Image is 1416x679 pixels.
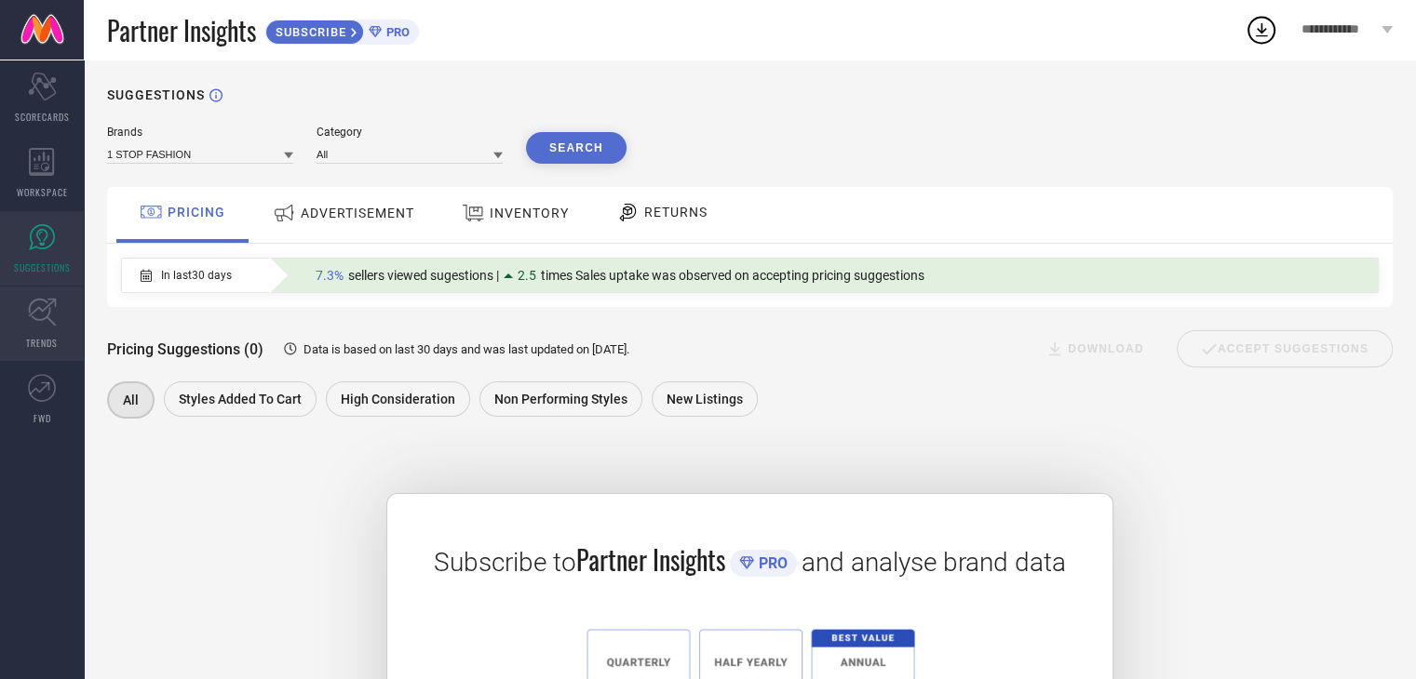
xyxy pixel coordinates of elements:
span: PRO [754,554,788,572]
span: Subscribe to [434,547,576,578]
span: FWD [34,411,51,425]
span: RETURNS [644,205,708,220]
span: In last 30 days [161,269,232,282]
div: Percentage of sellers who have viewed suggestions for the current Insight Type [306,263,934,287]
span: New Listings [667,392,743,406]
span: Data is based on last 30 days and was last updated on [DATE] . [303,342,629,356]
button: Search [526,132,627,164]
span: PRICING [168,205,225,220]
span: PRO [382,25,410,39]
span: SUGGESTIONS [14,260,71,274]
a: SUBSCRIBEPRO [265,15,419,45]
span: SUBSCRIBE [266,25,351,39]
div: Accept Suggestions [1177,330,1393,367]
span: WORKSPACE [17,185,68,199]
span: Pricing Suggestions (0) [107,340,263,358]
h1: SUGGESTIONS [107,87,205,102]
span: Partner Insights [576,540,725,579]
span: TRENDS [26,336,58,350]
span: and analyse brand data [802,547,1066,578]
span: Styles Added To Cart [179,392,302,406]
span: sellers viewed sugestions | [348,268,499,283]
span: All [123,393,139,407]
span: 7.3% [316,268,344,283]
span: 2.5 [518,268,536,283]
span: SCORECARDS [15,110,70,124]
span: Non Performing Styles [494,392,627,406]
span: ADVERTISEMENT [301,206,414,220]
span: times Sales uptake was observed on accepting pricing suggestions [541,268,924,283]
div: Category [317,126,503,139]
span: Partner Insights [107,11,256,49]
span: INVENTORY [490,206,569,220]
div: Brands [107,126,293,139]
div: Open download list [1245,13,1278,47]
span: High Consideration [341,392,455,406]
